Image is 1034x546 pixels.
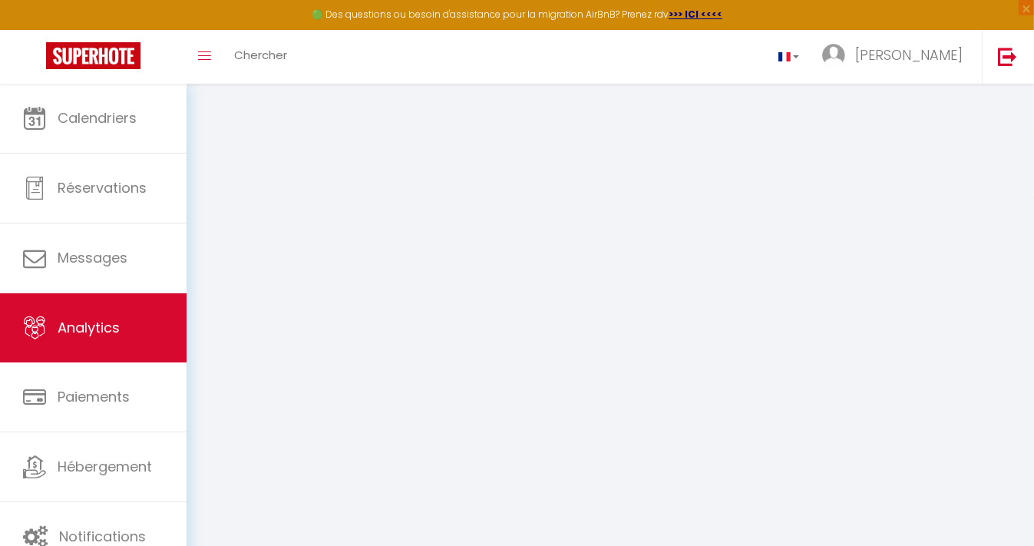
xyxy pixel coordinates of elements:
span: Analytics [58,318,120,337]
span: [PERSON_NAME] [855,45,963,65]
img: ... [822,44,845,67]
span: Paiements [58,387,130,406]
span: Chercher [234,47,287,63]
a: Chercher [223,30,299,84]
span: Calendriers [58,108,137,127]
span: Messages [58,248,127,267]
span: Réservations [58,178,147,197]
img: logout [998,47,1017,66]
span: Notifications [59,527,146,546]
img: Super Booking [46,42,140,69]
a: >>> ICI <<<< [669,8,722,21]
a: ... [PERSON_NAME] [811,30,982,84]
span: Hébergement [58,457,152,476]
